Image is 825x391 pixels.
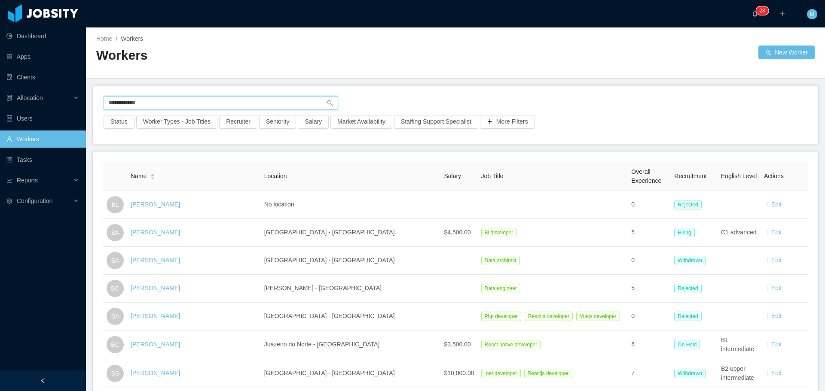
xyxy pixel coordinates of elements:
[771,201,782,208] a: Edit
[261,275,441,303] td: [PERSON_NAME] - [GEOGRAPHIC_DATA]
[261,303,441,330] td: [GEOGRAPHIC_DATA] - [GEOGRAPHIC_DATA]
[674,257,709,264] a: Withdrawn
[674,285,705,291] a: Rejected
[771,285,782,291] a: Edit
[6,151,79,168] a: icon: profileTasks
[131,341,180,348] a: [PERSON_NAME]
[771,312,782,319] a: Edit
[674,312,701,321] span: Rejected
[111,280,119,297] span: BC
[718,359,761,388] td: B2 upper intermediate
[718,330,761,359] td: B1 intermediate
[481,284,520,293] span: Data engineer
[771,341,782,348] a: Edit
[131,257,180,264] a: [PERSON_NAME]
[298,115,329,129] button: Salary
[261,219,441,247] td: [GEOGRAPHIC_DATA] - [GEOGRAPHIC_DATA]
[219,115,257,129] button: Recruiter
[628,275,671,303] td: 5
[674,173,706,179] span: Recruitment
[718,219,761,247] td: C1 advanced
[674,284,701,293] span: Rejected
[481,228,517,237] span: Bi developer
[628,219,671,247] td: 5
[771,257,782,264] a: Edit
[111,308,119,325] span: BA
[104,115,134,129] button: Status
[17,197,52,204] span: Configuration
[131,229,180,236] a: [PERSON_NAME]
[6,27,79,45] a: icon: pie-chartDashboard
[810,9,815,19] span: M
[481,312,521,321] span: Php developer
[111,224,119,241] span: BA
[525,312,573,321] span: Reactjs developer
[444,229,471,236] span: $4,500.00
[6,177,12,183] i: icon: line-chart
[259,115,296,129] button: Seniority
[111,252,119,269] span: BA
[444,341,471,348] span: $3,500.00
[674,200,701,209] span: Rejected
[524,369,572,378] span: Reactjs developer
[136,115,217,129] button: Worker Types - Job Titles
[17,94,43,101] span: Allocation
[6,69,79,86] a: icon: auditClients
[628,359,671,388] td: 7
[261,191,441,219] td: No location
[759,6,762,15] p: 2
[779,11,785,17] i: icon: plus
[674,341,703,348] a: On Hold
[444,370,474,376] span: $10,000.00
[628,191,671,219] td: 0
[111,365,119,382] span: BS
[771,370,782,376] a: Edit
[481,369,521,378] span: .net developer
[6,198,12,204] i: icon: setting
[261,359,441,388] td: [GEOGRAPHIC_DATA] - [GEOGRAPHIC_DATA]
[444,173,461,179] span: Salary
[394,115,478,129] button: Staffing Support Specialist
[121,35,143,42] span: Workers
[150,176,155,179] i: icon: caret-down
[480,115,535,129] button: icon: plusMore Filters
[674,256,706,265] span: Withdrawn
[261,247,441,275] td: [GEOGRAPHIC_DATA] - [GEOGRAPHIC_DATA]
[17,177,38,184] span: Reports
[6,48,79,65] a: icon: appstoreApps
[330,115,392,129] button: Market Availability
[674,229,698,236] a: Hiring
[674,340,700,349] span: On Hold
[631,168,661,184] span: Overall Experience
[111,196,119,213] span: BL
[6,95,12,101] i: icon: solution
[628,247,671,275] td: 0
[481,340,541,349] span: React native developer
[150,173,155,179] div: Sort
[131,370,180,376] a: [PERSON_NAME]
[674,228,694,237] span: Hiring
[674,201,705,208] a: Rejected
[6,110,79,127] a: icon: robotUsers
[131,285,180,291] a: [PERSON_NAME]
[758,45,815,59] button: icon: usergroup-addNew Worker
[481,256,520,265] span: Data architect
[756,6,768,15] sup: 28
[131,201,180,208] a: [PERSON_NAME]
[111,336,119,353] span: BC
[576,312,620,321] span: Vuejs developer
[261,330,441,359] td: Juazeiro do Norte - [GEOGRAPHIC_DATA]
[264,173,287,179] span: Location
[674,312,705,319] a: Rejected
[6,130,79,148] a: icon: userWorkers
[764,173,784,179] span: Actions
[116,35,117,42] span: /
[752,11,758,17] i: icon: bell
[721,173,757,179] span: English Level
[96,35,112,42] a: Home
[327,100,333,106] i: icon: search
[674,370,709,376] a: Withdrawn
[131,172,147,181] span: Name
[96,47,455,64] h2: Workers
